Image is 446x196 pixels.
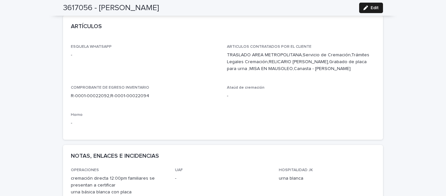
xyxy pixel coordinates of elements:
[71,93,219,99] p: R-0001-00022092,R-0001-00022094
[227,52,375,72] p: TRASLADO AREA METROPOLITANA,Servicio de Cremación,Trámites Legales Cremación,RELICARIO [PERSON_NA...
[71,153,159,160] h2: NOTAS, ENLACES E INCIDENCIAS
[175,175,271,182] p: -
[71,168,99,172] span: OPERACIONES
[63,3,159,13] h2: 3617056 - [PERSON_NAME]
[359,3,383,13] button: Edit
[71,120,219,127] p: -
[71,113,83,117] span: Horno
[279,175,375,182] p: urna blanca
[371,6,379,10] span: Edit
[227,86,264,90] span: Ataúd de cremación
[71,86,149,90] span: COMPROBANTE DE EGRESO INVENTARIO
[71,45,112,49] span: ESQUELA WHATSAPP
[71,52,219,59] p: -
[227,45,311,49] span: ARTICULOS CONTRATADOS POR EL CLIENTE
[279,168,313,172] span: HOSPITALIDAD JK
[71,23,102,30] h2: ARTÍCULOS
[227,93,375,99] p: -
[175,168,183,172] span: UAF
